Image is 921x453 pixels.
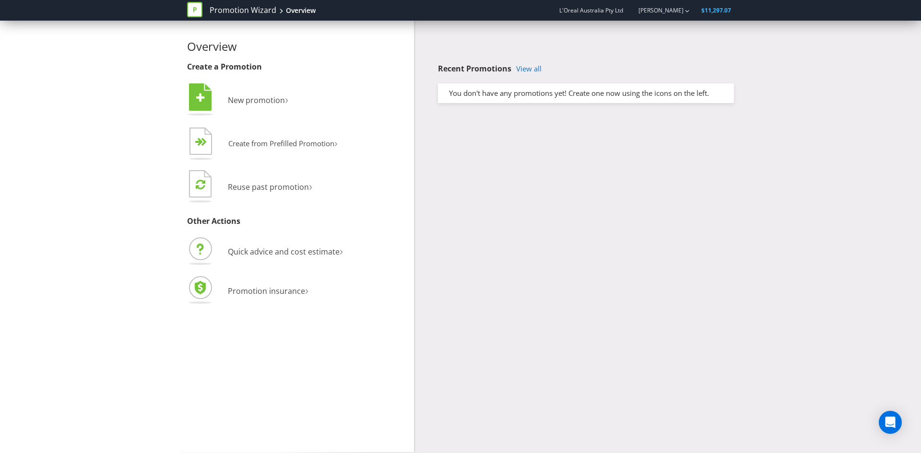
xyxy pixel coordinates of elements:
[187,246,343,257] a: Quick advice and cost estimate›
[442,88,730,98] div: You don't have any promotions yet! Create one now using the icons on the left.
[629,6,684,14] a: [PERSON_NAME]
[701,6,731,14] span: $11,297.07
[201,138,207,147] tspan: 
[187,286,308,296] a: Promotion insurance›
[228,95,285,105] span: New promotion
[228,182,309,192] span: Reuse past promotion
[305,282,308,298] span: ›
[438,63,511,74] span: Recent Promotions
[210,5,276,16] a: Promotion Wizard
[187,40,407,53] h2: Overview
[516,65,542,73] a: View all
[334,135,338,150] span: ›
[879,411,902,434] div: Open Intercom Messenger
[559,6,623,14] span: L'Oreal Australia Pty Ltd
[309,178,312,194] span: ›
[187,125,338,163] button: Create from Prefilled Promotion›
[187,63,407,71] h3: Create a Promotion
[187,217,407,226] h3: Other Actions
[340,243,343,258] span: ›
[228,286,305,296] span: Promotion insurance
[285,91,288,107] span: ›
[228,139,334,148] span: Create from Prefilled Promotion
[196,179,205,190] tspan: 
[196,93,205,103] tspan: 
[228,246,340,257] span: Quick advice and cost estimate
[286,6,316,15] div: Overview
